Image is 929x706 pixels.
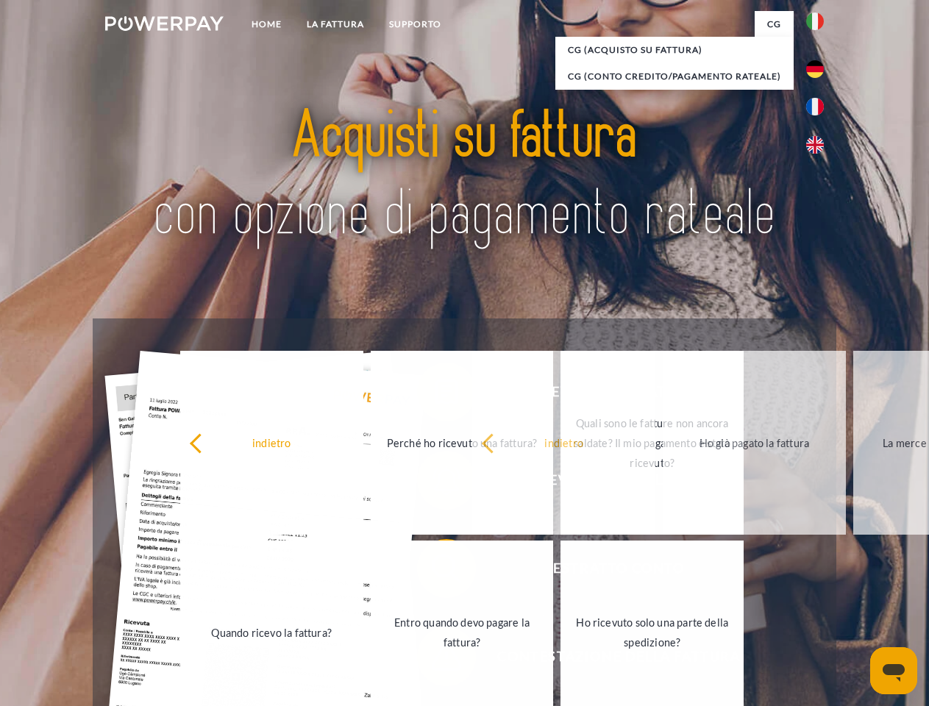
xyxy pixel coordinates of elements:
[672,432,837,452] div: Ho già pagato la fattura
[189,432,355,452] div: indietro
[555,63,794,90] a: CG (Conto Credito/Pagamento rateale)
[189,622,355,642] div: Quando ricevo la fattura?
[806,13,824,30] img: it
[806,60,824,78] img: de
[755,11,794,38] a: CG
[294,11,377,38] a: LA FATTURA
[806,98,824,115] img: fr
[380,432,545,452] div: Perché ho ricevuto una fattura?
[377,11,454,38] a: Supporto
[806,136,824,154] img: en
[105,16,224,31] img: logo-powerpay-white.svg
[380,613,545,652] div: Entro quando devo pagare la fattura?
[239,11,294,38] a: Home
[870,647,917,694] iframe: Pulsante per aprire la finestra di messaggistica
[569,613,735,652] div: Ho ricevuto solo una parte della spedizione?
[140,71,789,282] img: title-powerpay_it.svg
[481,432,647,452] div: indietro
[555,37,794,63] a: CG (Acquisto su fattura)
